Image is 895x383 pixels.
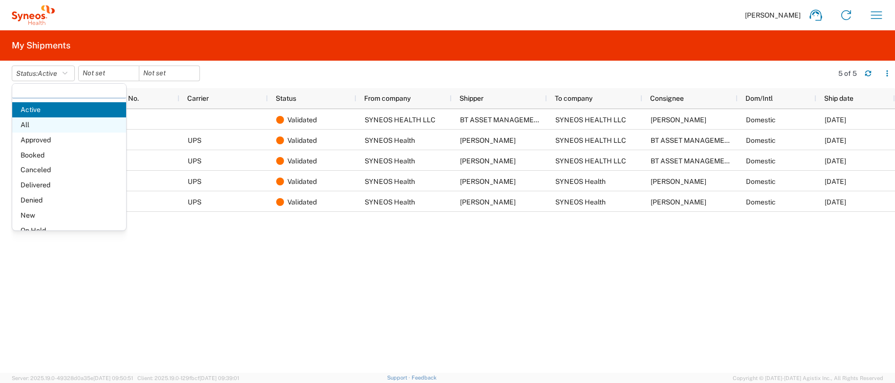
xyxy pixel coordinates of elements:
span: SYNEOS Health [365,178,415,185]
span: Validated [287,151,317,171]
span: Validated [287,110,317,130]
span: SYNEOS Health [365,157,415,165]
span: Domestic [746,136,776,144]
span: On Hold [12,223,126,238]
span: Domestic [746,178,776,185]
span: All [12,117,126,133]
span: SYNEOS Health [555,178,606,185]
span: SYNEOS HEALTH LLC [555,116,626,124]
span: UPS [188,198,201,206]
span: 07/11/2025 [825,198,846,206]
span: Ship date [824,94,853,102]
span: Mia Johnson [460,136,516,144]
span: Shipper [459,94,483,102]
span: BT ASSET MANAGEMENT [460,116,543,124]
span: Domestic [746,157,776,165]
span: Status [276,94,296,102]
span: Client: 2025.19.0-129fbcf [137,375,239,381]
span: From company [364,94,411,102]
span: To company [555,94,592,102]
span: 07/25/2025 [825,178,846,185]
span: UPS [188,178,201,185]
span: Active [12,102,126,117]
span: Carl Sumpter [651,198,706,206]
span: Dom/Intl [745,94,773,102]
span: 08/27/2025 [825,116,846,124]
span: 08/08/2025 [825,136,846,144]
span: Canceled [12,162,126,178]
span: Ta'Rhonda Savage [460,178,516,185]
span: Carrier [187,94,209,102]
span: Validated [287,171,317,192]
button: Status:Active [12,66,75,81]
span: Active [38,69,57,77]
span: Delivered [12,178,126,193]
span: Approved [12,133,126,148]
span: Eric Suen [460,157,516,165]
div: 5 of 5 [838,69,857,78]
span: SYNEOS Health [365,136,415,144]
a: Support [387,375,412,381]
span: Copyright © [DATE]-[DATE] Agistix Inc., All Rights Reserved [733,374,883,383]
h2: My Shipments [12,40,70,51]
span: [PERSON_NAME] [745,11,801,20]
span: Server: 2025.19.0-49328d0a35e [12,375,133,381]
span: Validated [287,192,317,212]
span: Booked [12,148,126,163]
span: UPS [188,136,201,144]
span: Domestic [746,116,776,124]
input: Not set [139,66,199,81]
span: BT ASSET MANAGEMENT [651,136,734,144]
span: UPS [188,157,201,165]
span: Gayathri Subramanian [460,198,516,206]
span: SYNEOS Health [555,198,606,206]
span: 08/06/2025 [825,157,846,165]
span: New [12,208,126,223]
span: SYNEOS HEALTH LLC [555,157,626,165]
span: Validated [287,130,317,151]
span: SYNEOS HEALTH LLC [365,116,436,124]
span: [DATE] 09:50:51 [93,375,133,381]
span: SYNEOS Health [365,198,415,206]
span: Consignee [650,94,684,102]
input: Not set [79,66,139,81]
span: BT ASSET MANAGEMENT [651,157,734,165]
span: Yemii Teshome [651,116,706,124]
span: Denied [12,193,126,208]
span: Domestic [746,198,776,206]
span: [DATE] 09:39:01 [199,375,239,381]
span: SYNEOS HEALTH LLC [555,136,626,144]
span: Carl Sumpter [651,178,706,185]
a: Feedback [412,375,437,381]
